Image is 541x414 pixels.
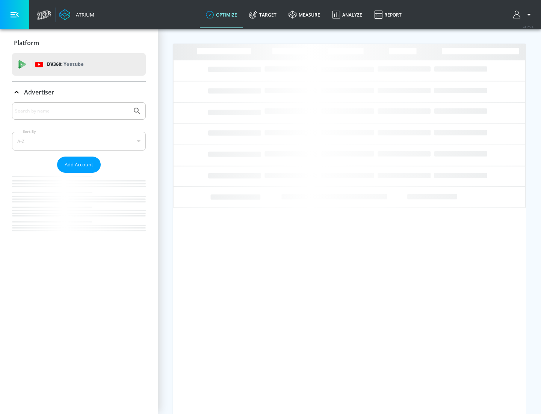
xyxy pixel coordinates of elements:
label: Sort By [21,129,38,134]
div: Atrium [73,11,94,18]
a: Atrium [59,9,94,20]
div: A-Z [12,132,146,151]
p: Advertiser [24,88,54,96]
p: Youtube [63,60,83,68]
nav: list of Advertiser [12,173,146,246]
a: Analyze [326,1,368,28]
p: Platform [14,39,39,47]
p: DV360: [47,60,83,68]
a: Report [368,1,408,28]
span: v 4.25.4 [523,25,533,29]
div: Platform [12,32,146,53]
div: DV360: Youtube [12,53,146,76]
a: Target [243,1,283,28]
a: measure [283,1,326,28]
div: Advertiser [12,82,146,103]
a: optimize [200,1,243,28]
input: Search by name [15,106,129,116]
button: Add Account [57,157,101,173]
div: Advertiser [12,102,146,246]
span: Add Account [65,160,93,169]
